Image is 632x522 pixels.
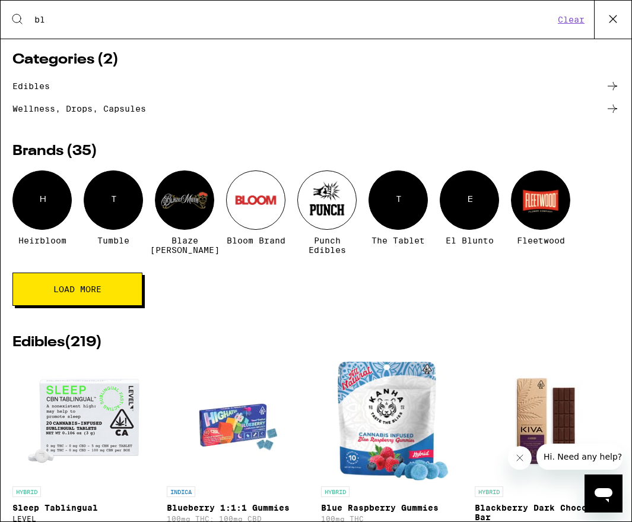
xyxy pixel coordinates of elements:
[12,336,620,350] h2: Edibles ( 219 )
[321,503,466,512] p: Blue Raspberry Gummies
[12,273,142,306] button: Load More
[150,236,220,255] span: Blaze [PERSON_NAME]
[53,285,101,293] span: Load More
[167,486,195,497] p: INDICA
[517,236,565,245] span: Fleetwood
[167,503,312,512] p: Blueberry 1:1:1 Gummies
[12,170,72,230] div: H
[297,236,357,255] span: Punch Edibles
[475,486,503,497] p: HYBRID
[536,444,623,470] iframe: Message from company
[26,362,144,480] img: LEVEL - Sleep Tablingual
[508,446,532,470] iframe: Close message
[227,236,285,245] span: Bloom Brand
[97,236,129,245] span: Tumble
[369,170,428,230] div: T
[12,79,620,93] a: edibles
[446,236,494,245] span: El Blunto
[18,236,66,245] span: Heirbloom
[12,102,620,116] a: Wellness, drops, capsules
[440,170,499,230] div: E
[475,503,620,522] p: Blackberry Dark Chocolate Bar
[371,236,425,245] span: The Tablet
[12,503,157,512] p: Sleep Tablingual
[12,486,41,497] p: HYBRID
[180,362,298,480] img: Highatus Powered by Cannabiotix - Blueberry 1:1:1 Gummies
[488,362,606,480] img: Kiva Confections - Blackberry Dark Chocolate Bar
[84,170,143,230] div: T
[321,486,350,497] p: HYBRID
[12,53,620,67] h2: Categories ( 2 )
[34,14,554,25] input: Search for products & categories
[554,14,588,25] button: Clear
[338,362,449,480] img: Kanha - Blue Raspberry Gummies
[585,474,623,512] iframe: Button to launch messaging window
[12,144,620,159] h2: Brands ( 35 )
